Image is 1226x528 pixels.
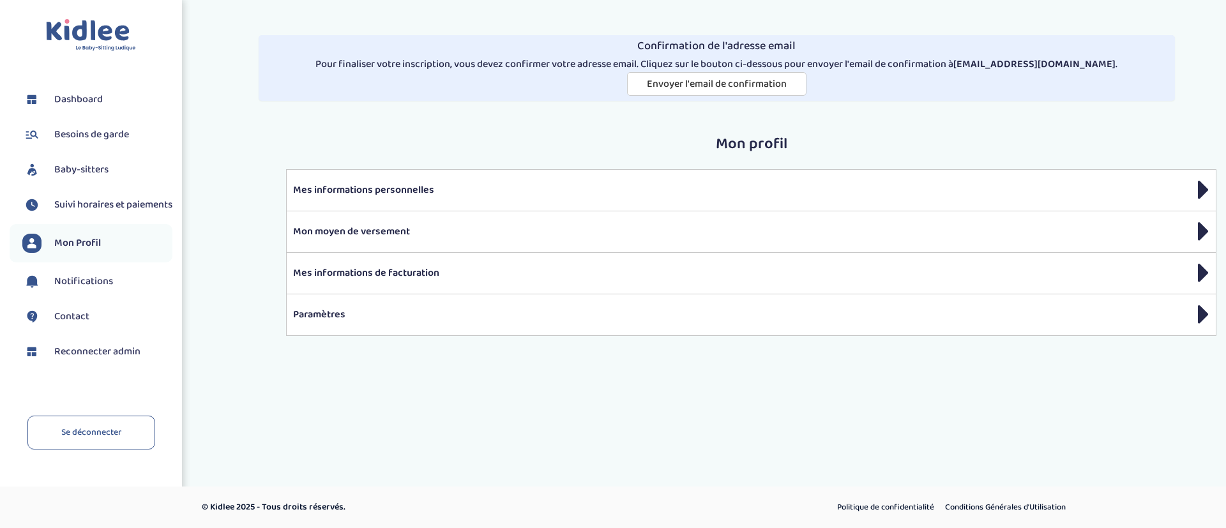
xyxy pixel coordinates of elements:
a: Dashboard [22,90,172,109]
img: notification.svg [22,272,42,291]
img: profil.svg [22,234,42,253]
a: Baby-sitters [22,160,172,179]
button: Envoyer l'email de confirmation [627,72,806,96]
strong: [EMAIL_ADDRESS][DOMAIN_NAME] [953,56,1116,72]
p: Paramètres [293,307,1209,322]
img: contact.svg [22,307,42,326]
span: Baby-sitters [54,162,109,177]
a: Se déconnecter [27,416,155,449]
p: Mes informations de facturation [293,266,1209,281]
p: Pour finaliser votre inscription, vous devez confirmer votre adresse email. Cliquez sur le bouton... [264,57,1170,72]
a: Contact [22,307,172,326]
img: babysitters.svg [22,160,42,179]
a: Besoins de garde [22,125,172,144]
img: suivihoraire.svg [22,195,42,215]
img: dashboard.svg [22,90,42,109]
a: Conditions Générales d’Utilisation [941,499,1070,516]
p: Mes informations personnelles [293,183,1209,198]
img: besoin.svg [22,125,42,144]
a: Reconnecter admin [22,342,172,361]
img: dashboard.svg [22,342,42,361]
span: Besoins de garde [54,127,129,142]
p: © Kidlee 2025 - Tous droits réservés. [202,501,667,514]
span: Notifications [54,274,113,289]
img: logo.svg [46,19,136,52]
span: Suivi horaires et paiements [54,197,172,213]
h2: Mon profil [286,136,1216,153]
p: Mon moyen de versement [293,224,1209,239]
span: Dashboard [54,92,103,107]
span: Contact [54,309,89,324]
span: Mon Profil [54,236,101,251]
span: Reconnecter admin [54,344,140,359]
h4: Confirmation de l'adresse email [264,40,1170,53]
a: Mon Profil [22,234,172,253]
a: Suivi horaires et paiements [22,195,172,215]
a: Politique de confidentialité [833,499,939,516]
a: Notifications [22,272,172,291]
span: Envoyer l'email de confirmation [647,76,787,92]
